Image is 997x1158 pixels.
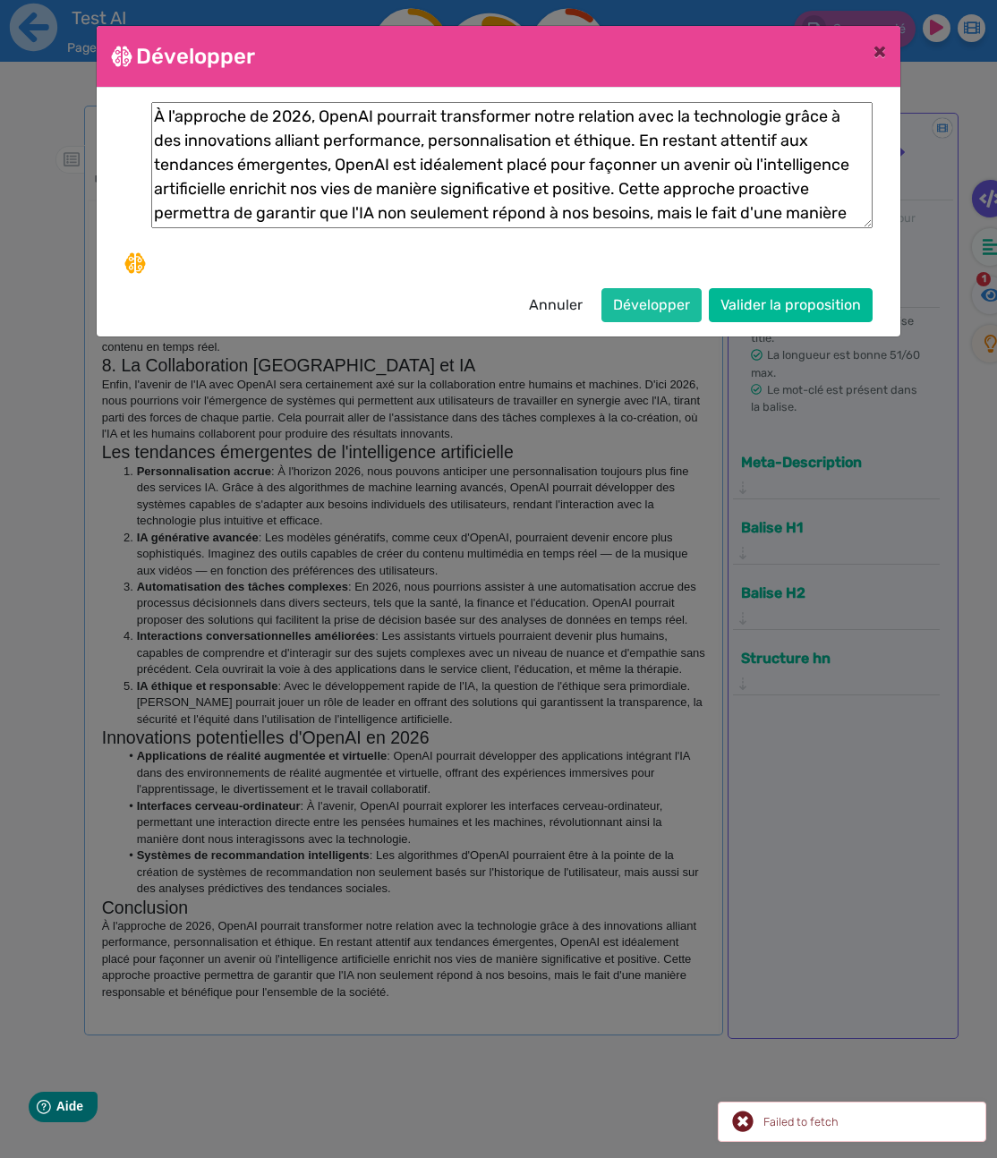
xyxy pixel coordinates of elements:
button: Annuler [517,288,594,322]
div: Failed to fetch [763,1113,967,1130]
span: × [873,38,886,64]
button: Close [859,26,900,76]
button: Valider la proposition [709,288,873,322]
h4: Développer [111,40,255,72]
button: Développer [601,288,702,322]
